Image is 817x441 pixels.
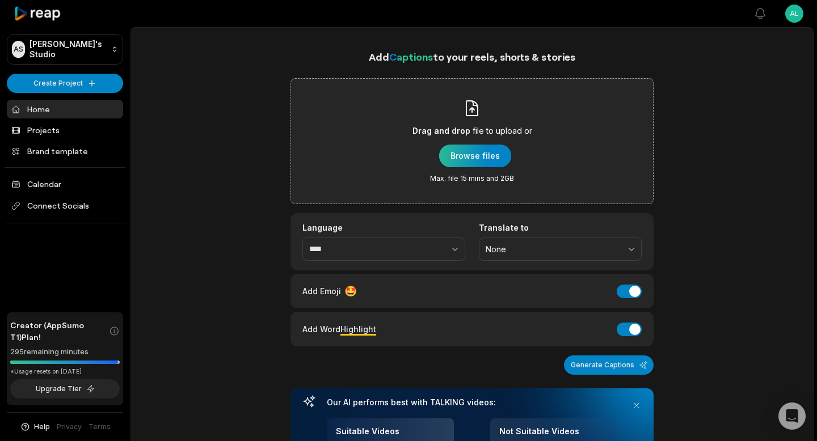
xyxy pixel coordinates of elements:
[479,238,642,261] button: None
[344,283,357,299] span: 🤩
[430,174,514,183] span: Max. file 15 mins and 2GB
[7,175,123,193] a: Calendar
[302,321,376,337] div: Add Word
[7,142,123,160] a: Brand template
[10,346,120,358] div: 295 remaining minutes
[778,402,806,430] div: Open Intercom Messenger
[10,367,120,376] div: *Usage resets on [DATE]
[486,244,619,255] span: None
[473,124,532,138] span: file to upload or
[389,50,433,63] span: Captions
[30,39,107,60] p: [PERSON_NAME]'s Studio
[479,223,642,233] label: Translate to
[302,285,341,297] span: Add Emoji
[564,355,654,375] button: Generate Captions
[89,422,111,432] a: Terms
[439,145,511,167] button: Drag and dropfile to upload orMax. file 15 mins and 2GB
[12,41,25,58] div: AS
[57,422,82,432] a: Privacy
[340,324,376,334] span: Highlight
[34,422,50,432] span: Help
[7,121,123,139] a: Projects
[20,422,50,432] button: Help
[290,49,654,65] h1: Add to your reels, shorts & stories
[412,124,470,138] span: Drag and drop
[10,379,120,398] button: Upgrade Tier
[10,319,109,343] span: Creator (AppSumo T1) Plan!
[302,223,465,233] label: Language
[327,397,617,408] h3: Our AI performs best with TALKING videos:
[7,100,123,118] a: Home
[7,196,123,216] span: Connect Socials
[7,74,123,93] button: Create Project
